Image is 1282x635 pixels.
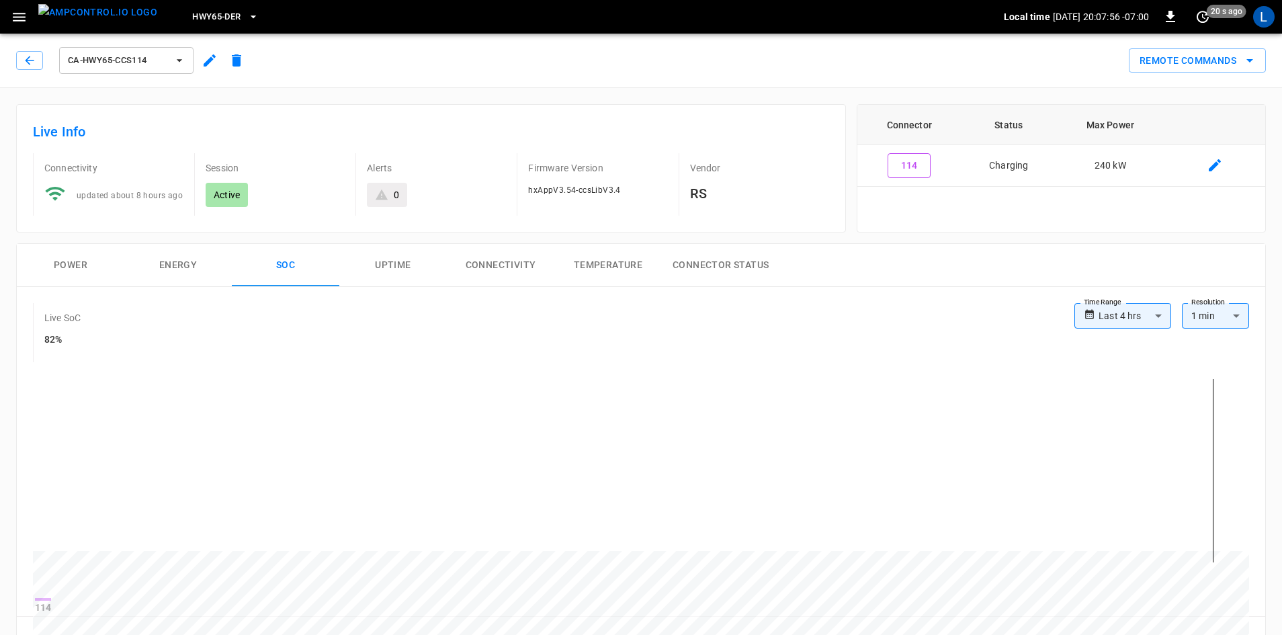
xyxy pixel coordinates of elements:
p: Firmware Version [528,161,667,175]
button: Power [17,244,124,287]
h6: 82% [44,333,81,347]
p: Session [206,161,345,175]
span: HWY65-DER [192,9,241,25]
button: Temperature [554,244,662,287]
table: connector table [857,105,1265,187]
button: HWY65-DER [187,4,263,30]
button: set refresh interval [1192,6,1213,28]
td: 240 kW [1056,145,1164,187]
p: Vendor [690,161,829,175]
button: 114 [888,153,931,178]
span: ca-hwy65-ccs114 [68,53,167,69]
th: Max Power [1056,105,1164,145]
span: 20 s ago [1207,5,1246,18]
span: updated about 8 hours ago [77,191,183,200]
div: profile-icon [1253,6,1275,28]
span: hxAppV3.54-ccsLibV3.4 [528,185,620,195]
div: remote commands options [1129,48,1266,73]
th: Status [961,105,1056,145]
h6: Live Info [33,121,829,142]
div: Last 4 hrs [1099,303,1171,329]
h6: RS [690,183,829,204]
button: Connectivity [447,244,554,287]
p: [DATE] 20:07:56 -07:00 [1053,10,1149,24]
button: SOC [232,244,339,287]
td: Charging [961,145,1056,187]
p: Connectivity [44,161,183,175]
div: 0 [394,188,399,202]
button: Uptime [339,244,447,287]
button: ca-hwy65-ccs114 [59,47,194,74]
th: Connector [857,105,961,145]
button: Remote Commands [1129,48,1266,73]
p: Alerts [367,161,506,175]
p: Local time [1004,10,1050,24]
p: Active [214,188,240,202]
p: Live SoC [44,311,81,325]
label: Time Range [1084,297,1121,308]
img: ampcontrol.io logo [38,4,157,21]
button: Energy [124,244,232,287]
label: Resolution [1191,297,1225,308]
div: 1 min [1182,303,1249,329]
button: Connector Status [662,244,779,287]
